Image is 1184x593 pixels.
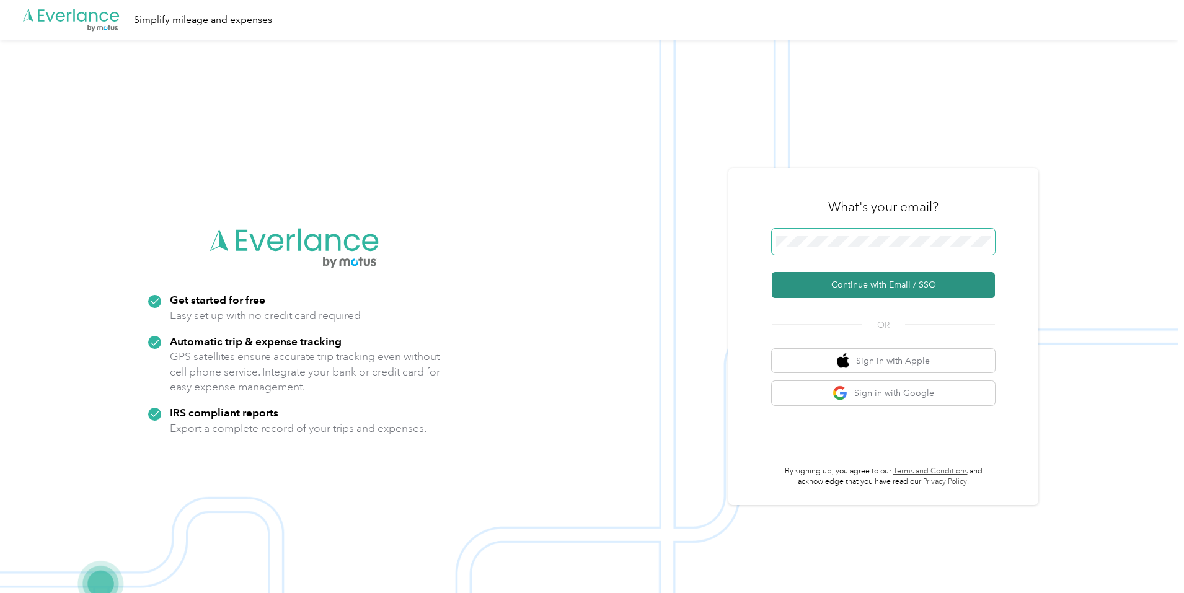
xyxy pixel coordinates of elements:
[833,385,848,401] img: google logo
[170,421,426,436] p: Export a complete record of your trips and expenses.
[170,335,342,348] strong: Automatic trip & expense tracking
[134,12,272,28] div: Simplify mileage and expenses
[772,466,995,488] p: By signing up, you agree to our and acknowledge that you have read our .
[170,406,278,419] strong: IRS compliant reports
[170,293,265,306] strong: Get started for free
[837,353,849,369] img: apple logo
[862,318,905,332] span: OR
[828,198,939,216] h3: What's your email?
[170,308,361,323] p: Easy set up with no credit card required
[893,467,968,476] a: Terms and Conditions
[772,381,995,405] button: google logoSign in with Google
[772,349,995,373] button: apple logoSign in with Apple
[772,272,995,298] button: Continue with Email / SSO
[923,477,967,486] a: Privacy Policy
[170,349,441,395] p: GPS satellites ensure accurate trip tracking even without cell phone service. Integrate your bank...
